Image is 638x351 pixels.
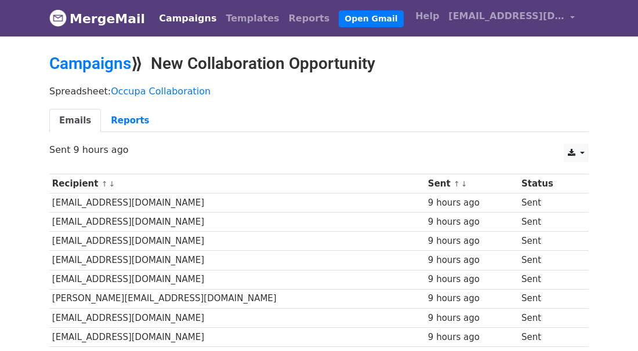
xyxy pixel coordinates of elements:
a: Open Gmail [339,10,403,27]
div: 9 hours ago [428,235,516,248]
a: MergeMail [49,6,145,31]
a: Reports [284,7,335,30]
td: [EMAIL_ADDRESS][DOMAIN_NAME] [49,308,425,327]
h2: ⟫ New Collaboration Opportunity [49,54,589,74]
th: Sent [425,174,519,193]
div: 9 hours ago [428,196,516,210]
a: Emails [49,109,101,133]
div: 9 hours ago [428,292,516,305]
a: Campaigns [154,7,221,30]
td: Sent [519,327,579,346]
th: Status [519,174,579,193]
p: Spreadsheet: [49,85,589,97]
a: Campaigns [49,54,131,73]
a: ↓ [108,180,115,188]
td: [PERSON_NAME][EMAIL_ADDRESS][DOMAIN_NAME] [49,289,425,308]
td: [EMAIL_ADDRESS][DOMAIN_NAME] [49,251,425,270]
a: Templates [221,7,284,30]
td: Sent [519,270,579,289]
td: Sent [519,213,579,232]
td: [EMAIL_ADDRESS][DOMAIN_NAME] [49,232,425,251]
td: [EMAIL_ADDRESS][DOMAIN_NAME] [49,327,425,346]
div: 9 hours ago [428,215,516,229]
a: ↓ [461,180,467,188]
div: 9 hours ago [428,273,516,286]
th: Recipient [49,174,425,193]
div: 9 hours ago [428,254,516,267]
td: Sent [519,251,579,270]
td: Sent [519,232,579,251]
img: MergeMail logo [49,9,67,27]
td: Sent [519,193,579,213]
a: Help [411,5,444,28]
div: 9 hours ago [428,331,516,344]
span: [EMAIL_ADDRESS][DOMAIN_NAME] [448,9,564,23]
td: [EMAIL_ADDRESS][DOMAIN_NAME] [49,213,425,232]
a: ↑ [454,180,460,188]
td: Sent [519,289,579,308]
a: Reports [101,109,159,133]
p: Sent 9 hours ago [49,144,589,156]
a: ↑ [101,180,108,188]
a: [EMAIL_ADDRESS][DOMAIN_NAME] [444,5,579,32]
a: Occupa Collaboration [111,86,211,97]
div: 9 hours ago [428,312,516,325]
td: [EMAIL_ADDRESS][DOMAIN_NAME] [49,193,425,213]
td: [EMAIL_ADDRESS][DOMAIN_NAME] [49,270,425,289]
td: Sent [519,308,579,327]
